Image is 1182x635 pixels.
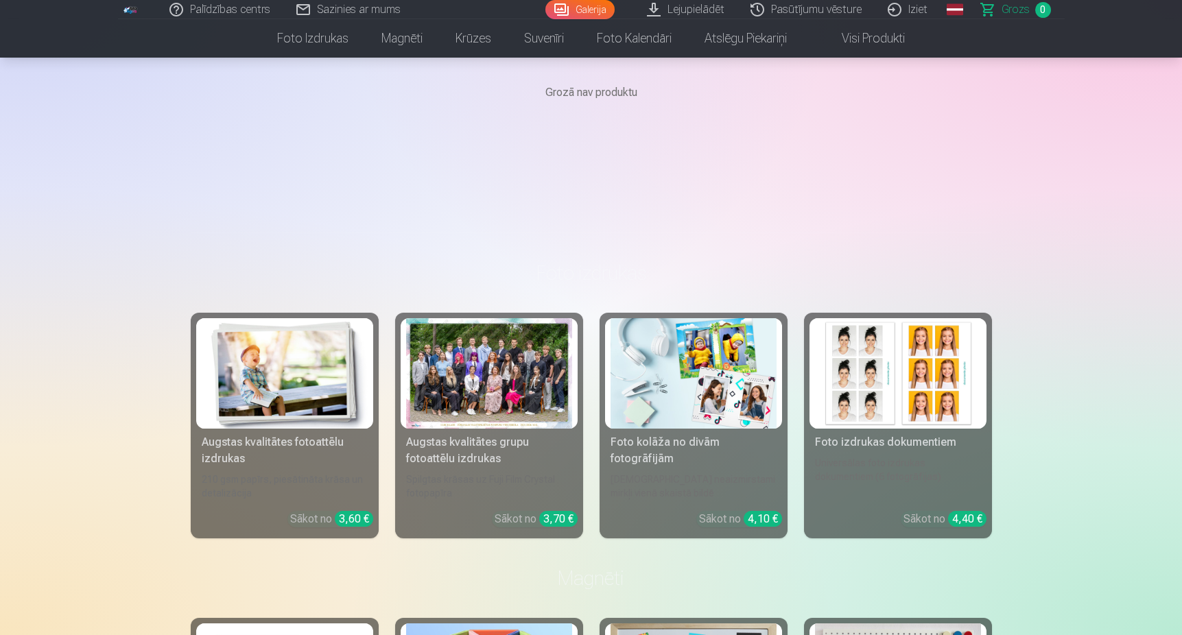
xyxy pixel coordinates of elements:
[401,434,578,467] div: Augstas kvalitātes grupu fotoattēlu izdrukas
[539,511,578,527] div: 3,70 €
[809,434,986,451] div: Foto izdrukas dokumentiem
[196,472,373,500] div: 210 gsm papīrs, piesātināta krāsa un detalizācija
[1035,2,1051,18] span: 0
[580,19,688,58] a: Foto kalendāri
[196,434,373,467] div: Augstas kvalitātes fotoattēlu izdrukas
[335,511,373,527] div: 3,60 €
[744,511,782,527] div: 4,10 €
[605,434,782,467] div: Foto kolāža no divām fotogrāfijām
[809,456,986,500] div: Universālas foto izdrukas dokumentiem (6 fotogrāfijas)
[202,318,368,429] img: Augstas kvalitātes fotoattēlu izdrukas
[495,511,578,527] div: Sākot no
[290,511,373,527] div: Sākot no
[261,19,365,58] a: Foto izdrukas
[123,5,139,14] img: /fa3
[191,313,379,538] a: Augstas kvalitātes fotoattēlu izdrukasAugstas kvalitātes fotoattēlu izdrukas210 gsm papīrs, piesā...
[395,313,583,538] a: Augstas kvalitātes grupu fotoattēlu izdrukasSpilgtas krāsas uz Fuji Film Crystal fotopapīraSākot ...
[699,511,782,527] div: Sākot no
[605,472,782,500] div: [DEMOGRAPHIC_DATA] neaizmirstami mirkļi vienā skaistā bildē
[600,313,788,538] a: Foto kolāža no divām fotogrāfijāmFoto kolāža no divām fotogrāfijām[DEMOGRAPHIC_DATA] neaizmirstam...
[803,19,921,58] a: Visi produkti
[508,19,580,58] a: Suvenīri
[903,511,986,527] div: Sākot no
[439,19,508,58] a: Krūzes
[688,19,803,58] a: Atslēgu piekariņi
[401,472,578,500] div: Spilgtas krāsas uz Fuji Film Crystal fotopapīra
[815,318,981,429] img: Foto izdrukas dokumentiem
[202,566,981,590] h3: Magnēti
[191,84,992,101] p: Grozā nav produktu
[365,19,439,58] a: Magnēti
[1002,1,1030,18] span: Grozs
[804,313,992,538] a: Foto izdrukas dokumentiemFoto izdrukas dokumentiemUniversālas foto izdrukas dokumentiem (6 fotogr...
[948,511,986,527] div: 4,40 €
[202,261,981,285] h3: Foto izdrukas
[611,318,777,429] img: Foto kolāža no divām fotogrāfijām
